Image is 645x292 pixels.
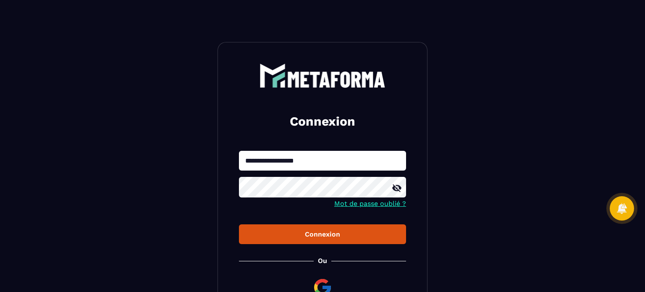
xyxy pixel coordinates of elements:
[260,63,385,88] img: logo
[334,200,406,208] a: Mot de passe oublié ?
[318,257,327,265] p: Ou
[239,224,406,244] button: Connexion
[239,63,406,88] a: logo
[249,113,396,130] h2: Connexion
[246,230,399,238] div: Connexion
